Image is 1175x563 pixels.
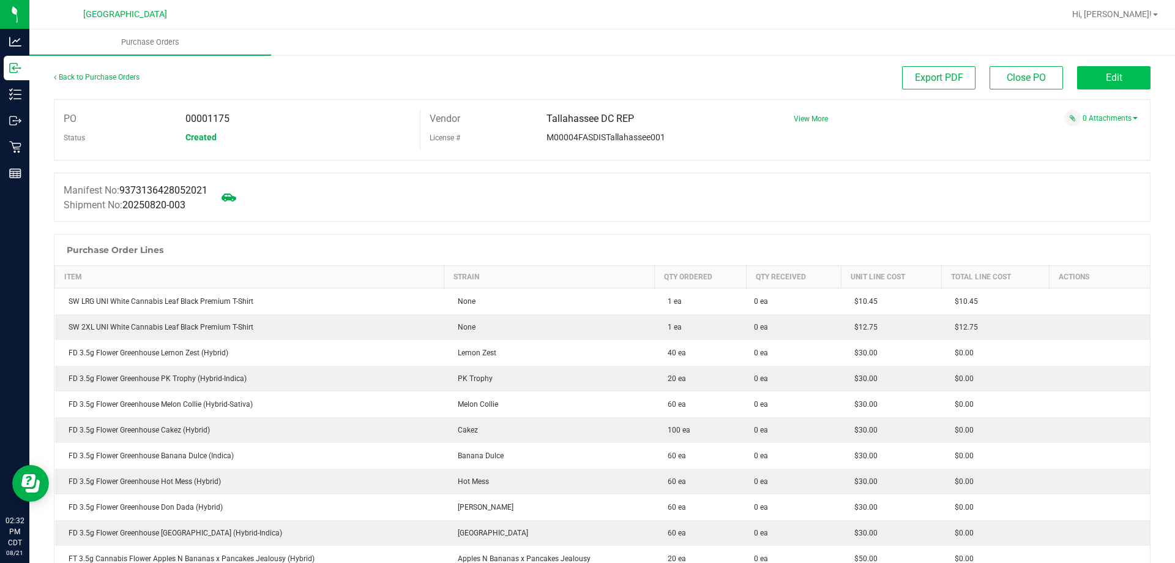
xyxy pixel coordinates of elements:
span: $50.00 [848,554,878,563]
span: [GEOGRAPHIC_DATA] [83,9,167,20]
span: 0 ea [754,450,768,461]
span: PK Trophy [452,374,493,383]
span: $30.00 [848,503,878,512]
span: $0.00 [949,503,974,512]
div: FD 3.5g Flower Greenhouse Don Dada (Hybrid) [62,502,437,513]
span: None [452,297,476,306]
span: 0 ea [754,296,768,307]
span: $12.75 [848,323,878,331]
span: 60 ea [662,400,686,409]
button: Edit [1077,66,1151,89]
span: 0 ea [754,347,768,358]
span: 60 ea [662,477,686,486]
span: 0 ea [754,425,768,436]
span: 0 ea [754,399,768,410]
span: 1 ea [662,297,682,306]
span: 0 ea [754,502,768,513]
span: Attach a document [1064,110,1081,126]
span: $30.00 [848,349,878,357]
label: PO [64,110,76,128]
span: $10.45 [949,297,978,306]
div: FD 3.5g Flower Greenhouse Lemon Zest (Hybrid) [62,347,437,358]
span: $0.00 [949,452,974,460]
span: 0 ea [754,322,768,333]
span: 0 ea [754,527,768,538]
span: Lemon Zest [452,349,496,357]
inline-svg: Inbound [9,62,21,74]
span: $30.00 [848,400,878,409]
span: 0 ea [754,476,768,487]
span: Tallahassee DC REP [546,113,634,124]
span: [GEOGRAPHIC_DATA] [452,529,528,537]
div: FD 3.5g Flower Greenhouse Banana Dulce (Indica) [62,450,437,461]
span: Purchase Orders [105,37,196,48]
a: 0 Attachments [1083,114,1138,123]
span: Export PDF [915,72,963,83]
inline-svg: Reports [9,167,21,179]
span: $30.00 [848,426,878,434]
span: 20250820-003 [122,199,185,211]
inline-svg: Analytics [9,36,21,48]
span: $12.75 [949,323,978,331]
label: Manifest No: [64,183,207,198]
div: SW 2XL UNI White Cannabis Leaf Black Premium T-Shirt [62,322,437,333]
span: 20 ea [662,374,686,383]
span: $0.00 [949,554,974,563]
span: 60 ea [662,452,686,460]
span: 40 ea [662,349,686,357]
inline-svg: Outbound [9,115,21,127]
label: Status [64,129,85,147]
th: Qty Received [747,266,841,289]
th: Total Line Cost [941,266,1049,289]
span: Mark as not Arrived [217,185,241,210]
span: None [452,323,476,331]
span: $0.00 [949,529,974,537]
button: Close PO [990,66,1063,89]
span: M00004FASDISTallahassee001 [546,132,665,142]
p: 08/21 [6,548,24,557]
span: $30.00 [848,452,878,460]
span: Close PO [1007,72,1046,83]
h1: Purchase Order Lines [67,245,163,255]
div: FD 3.5g Flower Greenhouse [GEOGRAPHIC_DATA] (Hybrid-Indica) [62,527,437,538]
span: Cakez [452,426,478,434]
iframe: Resource center [12,465,49,502]
button: Export PDF [902,66,975,89]
div: FD 3.5g Flower Greenhouse Cakez (Hybrid) [62,425,437,436]
th: Item [55,266,444,289]
label: Vendor [430,110,460,128]
span: Banana Dulce [452,452,504,460]
span: $0.00 [949,374,974,383]
a: View More [794,115,828,123]
th: Actions [1050,266,1150,289]
span: Melon Collie [452,400,498,409]
div: FD 3.5g Flower Greenhouse Melon Collie (Hybrid-Sativa) [62,399,437,410]
span: $0.00 [949,426,974,434]
span: $0.00 [949,349,974,357]
th: Qty Ordered [654,266,746,289]
span: 1 ea [662,323,682,331]
span: $30.00 [848,477,878,486]
th: Strain [444,266,654,289]
span: $0.00 [949,477,974,486]
div: FD 3.5g Flower Greenhouse Hot Mess (Hybrid) [62,476,437,487]
span: 9373136428052021 [119,184,207,196]
inline-svg: Retail [9,141,21,153]
a: Purchase Orders [29,29,271,55]
span: Edit [1106,72,1122,83]
span: Created [185,132,217,142]
span: 00001175 [185,113,229,124]
label: License # [430,129,460,147]
span: $30.00 [848,374,878,383]
th: Unit Line Cost [841,266,941,289]
span: 60 ea [662,529,686,537]
span: 100 ea [662,426,690,434]
span: $0.00 [949,400,974,409]
p: 02:32 PM CDT [6,515,24,548]
span: Apples N Bananas x Pancakes Jealousy [452,554,591,563]
span: [PERSON_NAME] [452,503,513,512]
a: Back to Purchase Orders [54,73,140,81]
span: Hot Mess [452,477,489,486]
div: SW LRG UNI White Cannabis Leaf Black Premium T-Shirt [62,296,437,307]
